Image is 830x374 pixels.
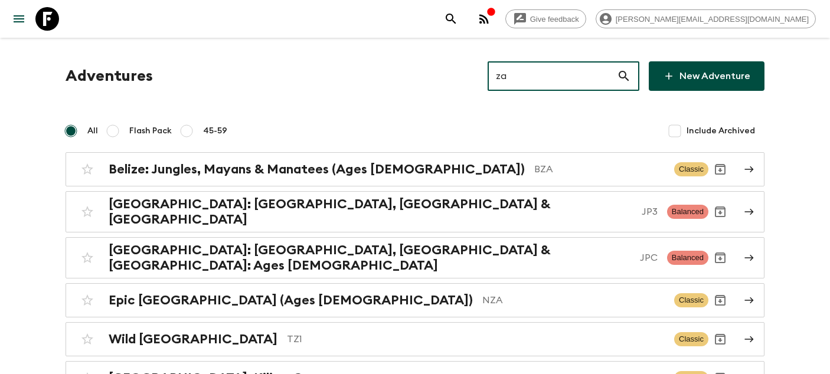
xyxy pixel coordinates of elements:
button: Archive [708,246,732,270]
p: NZA [482,293,665,307]
h1: Adventures [66,64,153,88]
h2: [GEOGRAPHIC_DATA]: [GEOGRAPHIC_DATA], [GEOGRAPHIC_DATA] & [GEOGRAPHIC_DATA] [109,196,632,227]
p: JPC [640,251,658,265]
a: Wild [GEOGRAPHIC_DATA]TZ1ClassicArchive [66,322,764,356]
span: Include Archived [687,125,755,137]
button: Archive [708,327,732,351]
p: TZ1 [287,332,665,346]
span: Classic [674,162,708,176]
input: e.g. AR1, Argentina [488,60,617,93]
h2: Belize: Jungles, Mayans & Manatees (Ages [DEMOGRAPHIC_DATA]) [109,162,525,177]
span: [PERSON_NAME][EMAIL_ADDRESS][DOMAIN_NAME] [609,15,815,24]
div: [PERSON_NAME][EMAIL_ADDRESS][DOMAIN_NAME] [596,9,816,28]
span: Flash Pack [129,125,172,137]
span: Classic [674,293,708,307]
button: search adventures [439,7,463,31]
button: Archive [708,288,732,312]
button: Archive [708,200,732,224]
a: [GEOGRAPHIC_DATA]: [GEOGRAPHIC_DATA], [GEOGRAPHIC_DATA] & [GEOGRAPHIC_DATA]JP3BalancedArchive [66,191,764,232]
span: 45-59 [203,125,227,137]
h2: Epic [GEOGRAPHIC_DATA] (Ages [DEMOGRAPHIC_DATA]) [109,293,473,308]
button: Archive [708,158,732,181]
span: Classic [674,332,708,346]
button: menu [7,7,31,31]
a: Belize: Jungles, Mayans & Manatees (Ages [DEMOGRAPHIC_DATA])BZAClassicArchive [66,152,764,186]
a: New Adventure [649,61,764,91]
h2: [GEOGRAPHIC_DATA]: [GEOGRAPHIC_DATA], [GEOGRAPHIC_DATA] & [GEOGRAPHIC_DATA]: Ages [DEMOGRAPHIC_DATA] [109,242,630,273]
h2: Wild [GEOGRAPHIC_DATA] [109,332,277,347]
p: BZA [534,162,665,176]
span: All [87,125,98,137]
p: JP3 [642,205,658,219]
a: Give feedback [505,9,586,28]
span: Balanced [667,251,708,265]
span: Give feedback [524,15,586,24]
span: Balanced [667,205,708,219]
a: [GEOGRAPHIC_DATA]: [GEOGRAPHIC_DATA], [GEOGRAPHIC_DATA] & [GEOGRAPHIC_DATA]: Ages [DEMOGRAPHIC_DA... [66,237,764,278]
a: Epic [GEOGRAPHIC_DATA] (Ages [DEMOGRAPHIC_DATA])NZAClassicArchive [66,283,764,317]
